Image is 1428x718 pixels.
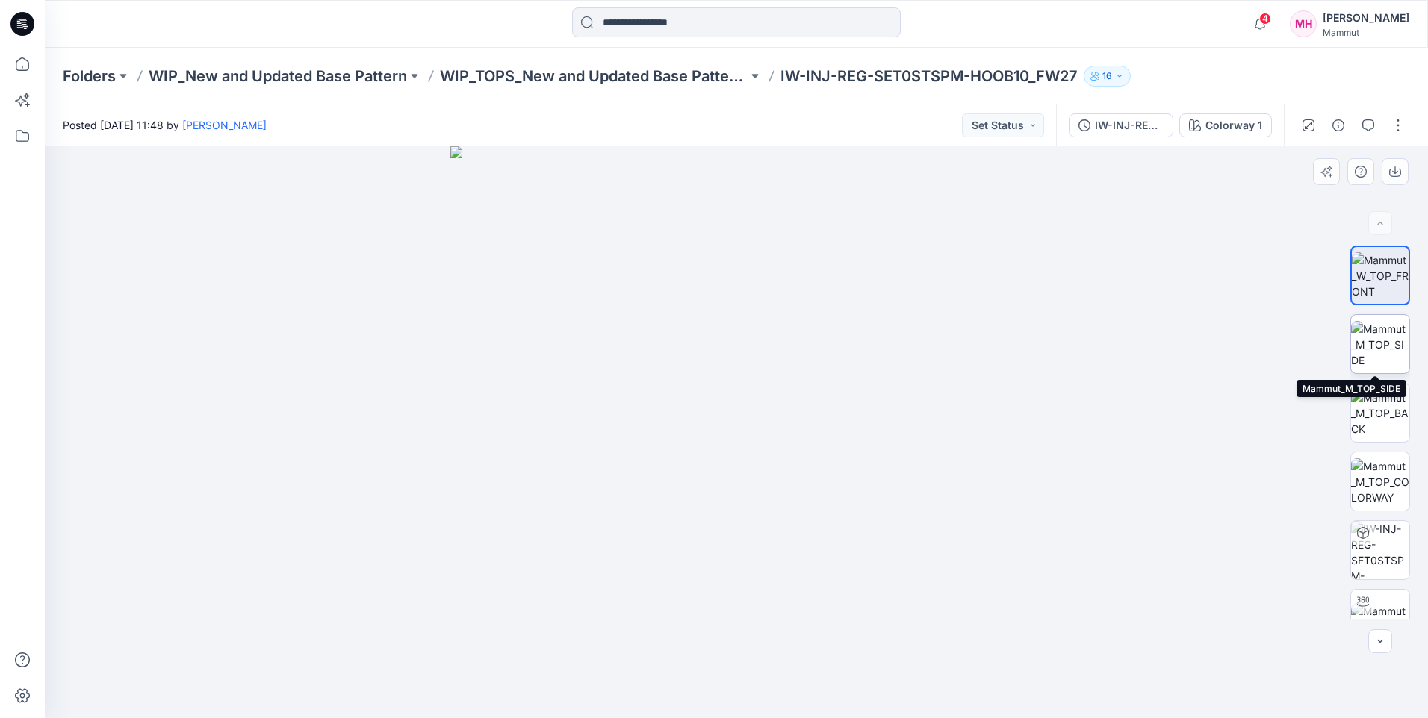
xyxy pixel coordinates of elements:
img: Mammut_M_TOP_TT [1351,603,1409,634]
div: Mammut [1323,27,1409,38]
img: Mammut_W_TOP_FRONT [1352,252,1409,299]
div: IW-INJ-REG-SET0STSPM-HOOB10-2025-08_WIP [1095,117,1164,134]
div: MH [1290,10,1317,37]
img: IW-INJ-REG-SET0STSPM-HOOB10-2025-08_WIP Colorway 1 [1351,521,1409,579]
a: WIP_TOPS_New and Updated Base Patterns [440,66,748,87]
img: Mammut_M_TOP_BACK [1351,390,1409,437]
a: Folders [63,66,116,87]
button: IW-INJ-REG-SET0STSPM-HOOB10-2025-08_WIP [1069,113,1173,137]
p: IW-INJ-REG-SET0STSPM-HOOB10_FW27 [780,66,1078,87]
span: Posted [DATE] 11:48 by [63,117,267,133]
a: [PERSON_NAME] [182,119,267,131]
div: Colorway 1 [1205,117,1262,134]
span: 4 [1259,13,1271,25]
p: 16 [1102,68,1112,84]
a: WIP_New and Updated Base Pattern [149,66,407,87]
img: eyJhbGciOiJIUzI1NiIsImtpZCI6IjAiLCJzbHQiOiJzZXMiLCJ0eXAiOiJKV1QifQ.eyJkYXRhIjp7InR5cGUiOiJzdG9yYW... [450,146,1022,718]
button: Colorway 1 [1179,113,1272,137]
div: [PERSON_NAME] [1323,9,1409,27]
img: Mammut_M_TOP_COLORWAY [1351,458,1409,505]
button: Details [1326,113,1350,137]
button: 16 [1084,66,1131,87]
img: Mammut_M_TOP_SIDE [1351,321,1409,368]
